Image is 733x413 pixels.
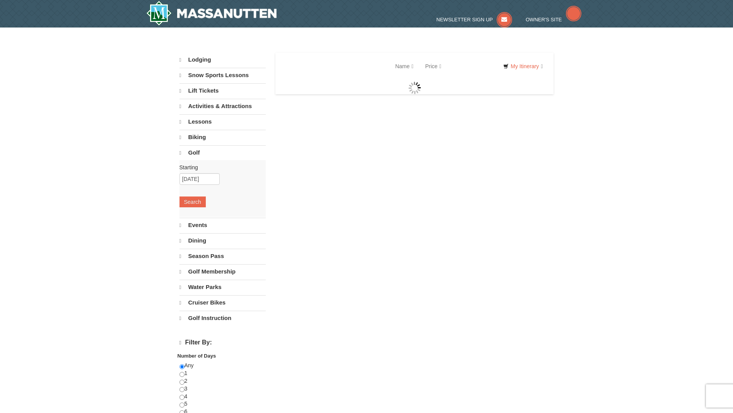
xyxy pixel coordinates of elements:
[146,1,277,26] img: Massanutten Resort Logo
[390,59,419,74] a: Name
[526,17,581,22] a: Owner's Site
[419,59,447,74] a: Price
[436,17,512,22] a: Newsletter Sign Up
[526,17,562,22] span: Owner's Site
[146,1,277,26] a: Massanutten Resort
[179,249,266,263] a: Season Pass
[179,114,266,129] a: Lessons
[436,17,493,22] span: Newsletter Sign Up
[179,196,206,207] button: Search
[179,163,260,171] label: Starting
[179,99,266,114] a: Activities & Attractions
[179,145,266,160] a: Golf
[178,353,216,359] strong: Number of Days
[179,339,266,346] h4: Filter By:
[179,264,266,279] a: Golf Membership
[179,311,266,325] a: Golf Instruction
[179,53,266,67] a: Lodging
[179,83,266,98] a: Lift Tickets
[179,68,266,83] a: Snow Sports Lessons
[179,280,266,294] a: Water Parks
[179,218,266,232] a: Events
[179,233,266,248] a: Dining
[179,295,266,310] a: Cruiser Bikes
[498,60,548,72] a: My Itinerary
[408,82,421,94] img: wait gif
[179,130,266,145] a: Biking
